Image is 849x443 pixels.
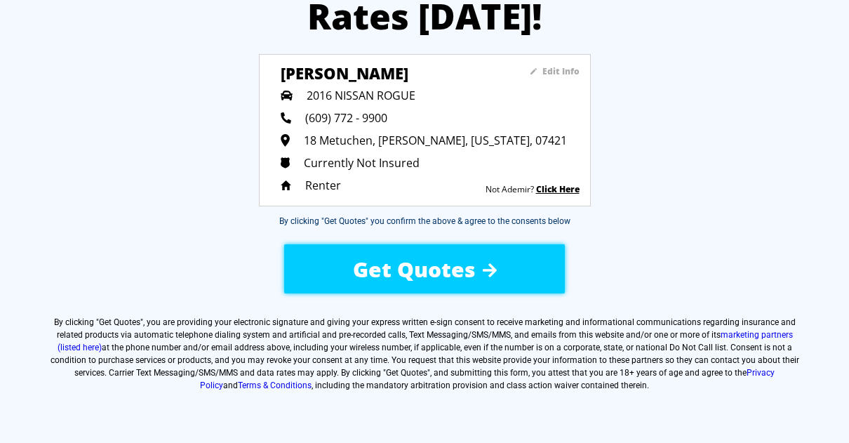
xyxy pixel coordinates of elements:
[279,215,570,227] div: By clicking "Get Quotes" you confirm the above & agree to the consents below
[307,88,415,103] span: 2016 NISSAN ROGUE
[305,110,387,126] span: (609) 772 - 9900
[284,244,565,293] button: Get Quotes
[305,178,341,193] span: Renter
[304,133,567,148] span: 18 Metuchen, [PERSON_NAME], [US_STATE], 07421
[353,255,476,284] span: Get Quotes
[238,381,312,390] a: Terms & Conditions
[49,316,800,392] label: By clicking " ", you are providing your electronic signature and giving your express written e-si...
[99,317,140,327] span: Get Quotes
[281,62,488,77] h3: [PERSON_NAME]
[304,155,420,171] span: Currently Not Insured
[542,65,580,77] sapn: Edit Info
